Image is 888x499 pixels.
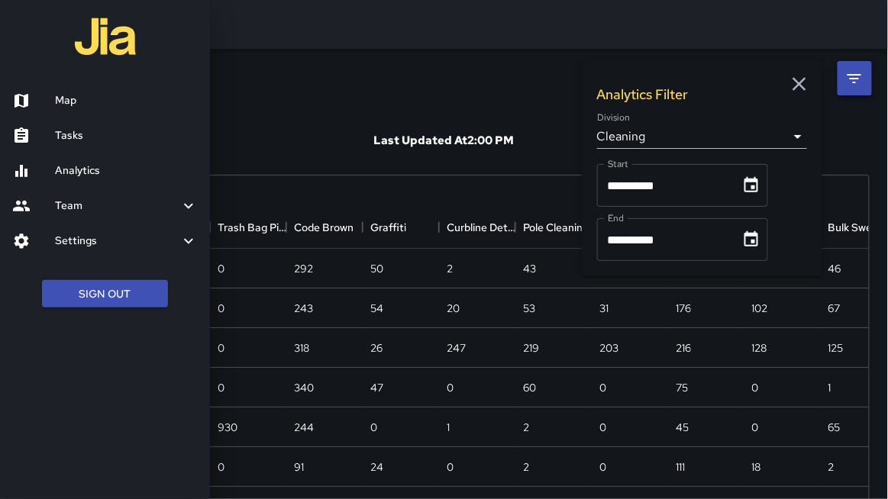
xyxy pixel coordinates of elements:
[55,92,198,109] h6: Map
[55,127,198,144] h6: Tasks
[55,198,179,214] h6: Team
[42,280,168,308] button: Sign Out
[75,6,136,67] img: jia-logo
[55,233,179,250] h6: Settings
[55,163,198,179] h6: Analytics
